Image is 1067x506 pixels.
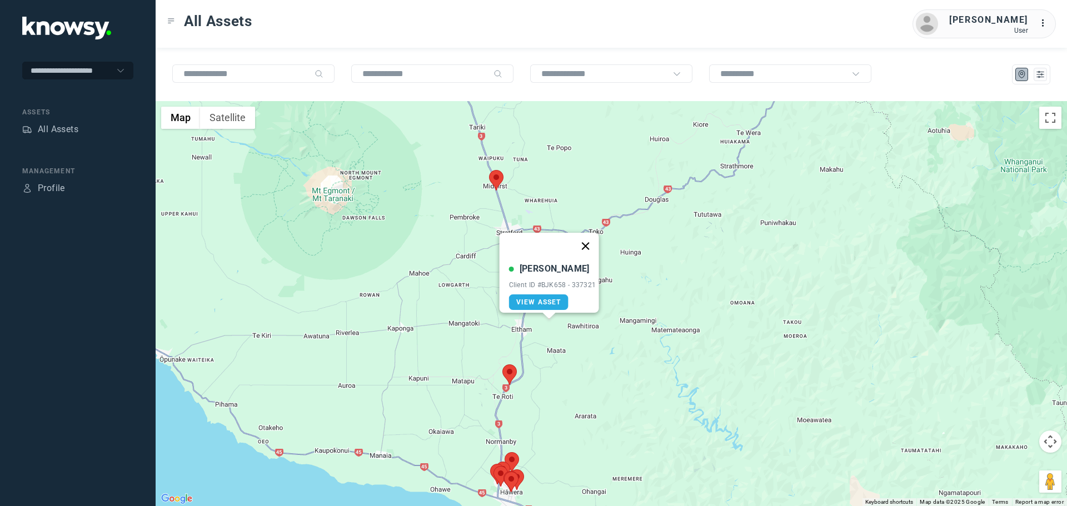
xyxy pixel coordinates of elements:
button: Close [572,233,599,259]
div: [PERSON_NAME] [520,262,590,275]
button: Map camera controls [1039,430,1061,453]
div: Assets [22,124,32,134]
div: : [1039,17,1053,32]
a: Open this area in Google Maps (opens a new window) [158,492,195,506]
a: Report a map error [1015,499,1064,505]
img: avatar.png [916,13,938,35]
button: Drag Pegman onto the map to open Street View [1039,470,1061,493]
button: Keyboard shortcuts [865,498,913,506]
a: Terms (opens in new tab) [992,499,1009,505]
div: All Assets [38,123,78,136]
div: Search [493,69,502,78]
span: Map data ©2025 Google [920,499,985,505]
div: List [1035,69,1045,79]
div: Client ID #BJK658 - 337321 [509,281,596,289]
div: User [949,27,1028,34]
div: Map [1017,69,1027,79]
div: Assets [22,107,133,117]
img: Application Logo [22,17,111,39]
a: ProfileProfile [22,182,65,195]
span: All Assets [184,11,252,31]
button: Toggle fullscreen view [1039,107,1061,129]
button: Show street map [161,107,200,129]
a: View Asset [509,294,569,310]
div: Search [315,69,323,78]
span: View Asset [516,298,561,306]
tspan: ... [1040,19,1051,27]
img: Google [158,492,195,506]
button: Show satellite imagery [200,107,255,129]
div: Profile [38,182,65,195]
div: : [1039,17,1053,30]
div: Profile [22,183,32,193]
div: [PERSON_NAME] [949,13,1028,27]
div: Management [22,166,133,176]
div: Toggle Menu [167,17,175,25]
a: AssetsAll Assets [22,123,78,136]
